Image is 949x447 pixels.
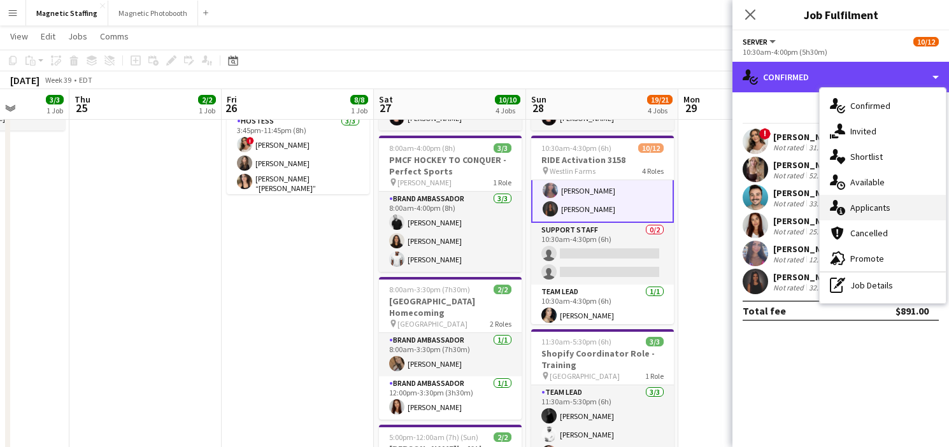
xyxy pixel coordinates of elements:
div: [PERSON_NAME] [773,243,841,255]
app-card-role: Brand Ambassador3/38:00am-4:00pm (8h)[PERSON_NAME][PERSON_NAME][PERSON_NAME] [379,192,522,272]
div: 25.8km [806,227,835,236]
span: 8/8 [350,95,368,104]
div: [PERSON_NAME] [773,271,841,283]
div: [PERSON_NAME] [773,215,841,227]
app-card-role: Team Lead1/110:30am-4:30pm (6h)[PERSON_NAME] [531,285,674,328]
app-job-card: 10:30am-4:30pm (6h)10/12RIDE Activation 3158 Westlin Farms4 Roles[PERSON_NAME][PERSON_NAME][PERSO... [531,136,674,324]
span: 3/3 [646,337,664,346]
div: Total fee [743,304,786,317]
button: Server [743,37,778,46]
div: EDT [79,75,92,85]
span: Thu [75,94,90,105]
app-card-role: Brand Ambassador1/18:00am-3:30pm (7h30m)[PERSON_NAME] [379,333,522,376]
span: [GEOGRAPHIC_DATA] [397,319,467,329]
a: View [5,28,33,45]
span: Sat [379,94,393,105]
span: Fri [227,94,237,105]
a: Comms [95,28,134,45]
span: 4 Roles [642,166,664,176]
span: 25 [73,101,90,115]
span: 2/2 [494,432,511,442]
span: Jobs [68,31,87,42]
div: Job Details [820,273,946,298]
span: 10:30am-4:30pm (6h) [541,143,611,153]
app-card-role: Brand Ambassador1/112:00pm-3:30pm (3h30m)[PERSON_NAME] [379,376,522,420]
div: Not rated [773,171,806,180]
span: Available [850,176,885,188]
app-card-role: Hostess3/33:45pm-11:45pm (8h)![PERSON_NAME][PERSON_NAME][PERSON_NAME] “[PERSON_NAME]” [PERSON_NAME] [227,114,369,198]
div: Not rated [773,255,806,264]
div: [DATE] [10,74,39,87]
span: 2/2 [198,95,216,104]
div: 4 Jobs [496,106,520,115]
span: Invited [850,125,876,137]
div: 1 Job [199,106,215,115]
h3: Job Fulfilment [732,6,949,23]
span: Promote [850,253,884,264]
span: 26 [225,101,237,115]
a: Edit [36,28,61,45]
span: 3/3 [46,95,64,104]
span: 2/2 [494,285,511,294]
div: [PERSON_NAME] [773,187,841,199]
span: 11:30am-5:30pm (6h) [541,337,611,346]
div: 4 Jobs [648,106,672,115]
div: 10:30am-4:00pm (5h30m) [743,47,939,57]
div: 12.4km [806,255,835,264]
span: Confirmed [850,100,890,111]
div: 1 Job [351,106,367,115]
h3: PMCF HOCKEY TO CONQUER - Perfect Sports [379,154,522,177]
span: 3/3 [494,143,511,153]
span: View [10,31,28,42]
span: Edit [41,31,55,42]
span: 2 Roles [490,319,511,329]
a: Jobs [63,28,92,45]
div: [PERSON_NAME] [773,131,841,143]
span: 5:00pm-12:00am (7h) (Sun) [389,432,478,442]
span: 1 Role [645,371,664,381]
span: ! [759,128,771,139]
div: 32.7km [806,283,835,292]
h3: Shopify Coordinator Role - Training [531,348,674,371]
span: 1 Role [493,178,511,187]
span: Week 39 [42,75,74,85]
span: ! [246,137,254,145]
h3: [GEOGRAPHIC_DATA] Homecoming [379,295,522,318]
button: Magnetic Staffing [26,1,108,25]
span: 10/12 [913,37,939,46]
app-job-card: 8:00am-4:00pm (8h)3/3PMCF HOCKEY TO CONQUER - Perfect Sports [PERSON_NAME]1 RoleBrand Ambassador3... [379,136,522,272]
span: Mon [683,94,700,105]
app-card-role: Support Staff0/210:30am-4:30pm (6h) [531,223,674,285]
span: 8:00am-3:30pm (7h30m) [389,285,470,294]
div: $891.00 [895,304,929,317]
span: Westlin Farms [550,166,596,176]
div: 33.8km [806,199,835,208]
div: 52.7km [806,171,835,180]
span: Sun [531,94,546,105]
div: 31.9km [806,143,835,152]
span: [GEOGRAPHIC_DATA] [550,371,620,381]
span: Shortlist [850,151,883,162]
button: Magnetic Photobooth [108,1,198,25]
span: 10/10 [495,95,520,104]
span: Applicants [850,202,890,213]
div: [PERSON_NAME] [773,159,841,171]
div: Not rated [773,227,806,236]
div: 1 Job [46,106,63,115]
span: Cancelled [850,227,888,239]
span: 10/12 [638,143,664,153]
span: 28 [529,101,546,115]
app-job-card: 8:00am-3:30pm (7h30m)2/2[GEOGRAPHIC_DATA] Homecoming [GEOGRAPHIC_DATA]2 RolesBrand Ambassador1/18... [379,277,522,420]
span: 27 [377,101,393,115]
div: Not rated [773,199,806,208]
span: Comms [100,31,129,42]
span: 8:00am-4:00pm (8h) [389,143,455,153]
span: Server [743,37,767,46]
h3: RIDE Activation 3158 [531,154,674,166]
span: 19/21 [647,95,673,104]
div: Confirmed [732,62,949,92]
span: [PERSON_NAME] [397,178,452,187]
